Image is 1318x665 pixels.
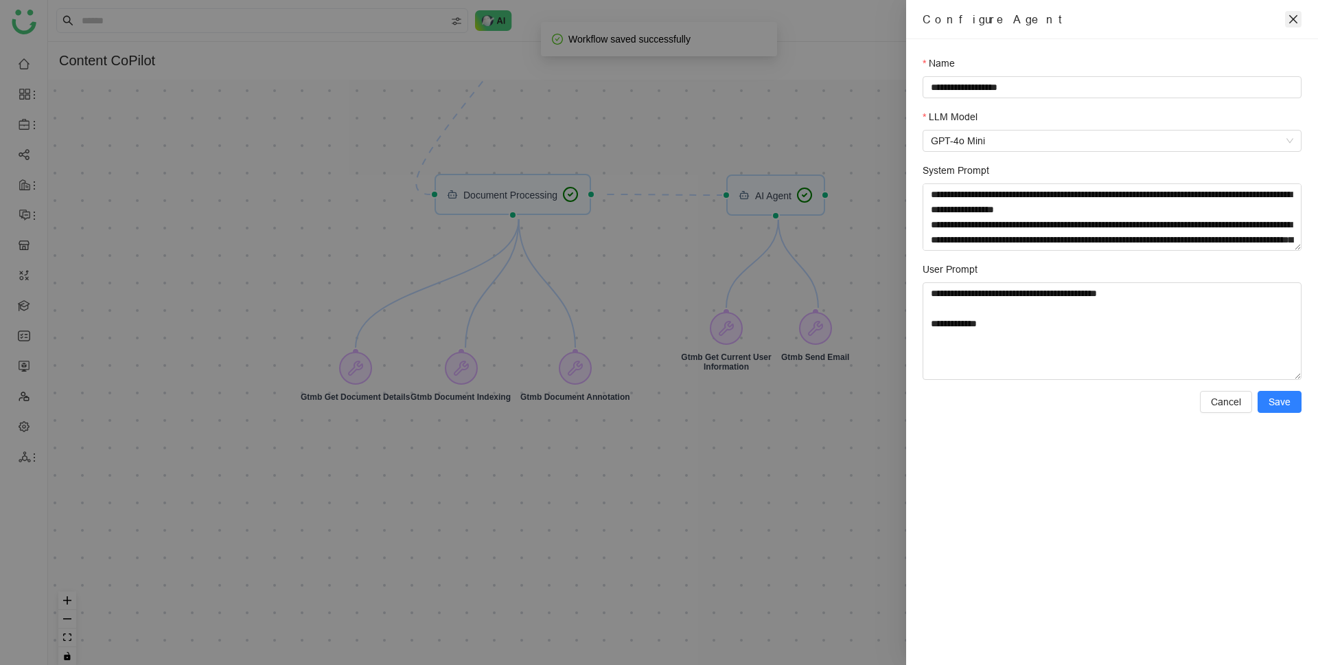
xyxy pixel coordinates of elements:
span: Cancel [1211,394,1241,409]
label: User Prompt [923,262,978,277]
input: Name [923,76,1302,98]
label: System Prompt [923,163,989,178]
label: LLM Model [923,109,978,124]
span: Save [1269,394,1291,409]
textarea: System Prompt [923,183,1302,251]
span: GPT-4o Mini [931,131,1293,151]
button: Close [1285,11,1302,27]
div: Configure Agent [923,11,1278,27]
label: Name [923,56,955,71]
button: Save [1258,391,1302,413]
textarea: User Prompt [923,282,1302,380]
button: Cancel [1200,391,1252,413]
span: close [1288,14,1299,25]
